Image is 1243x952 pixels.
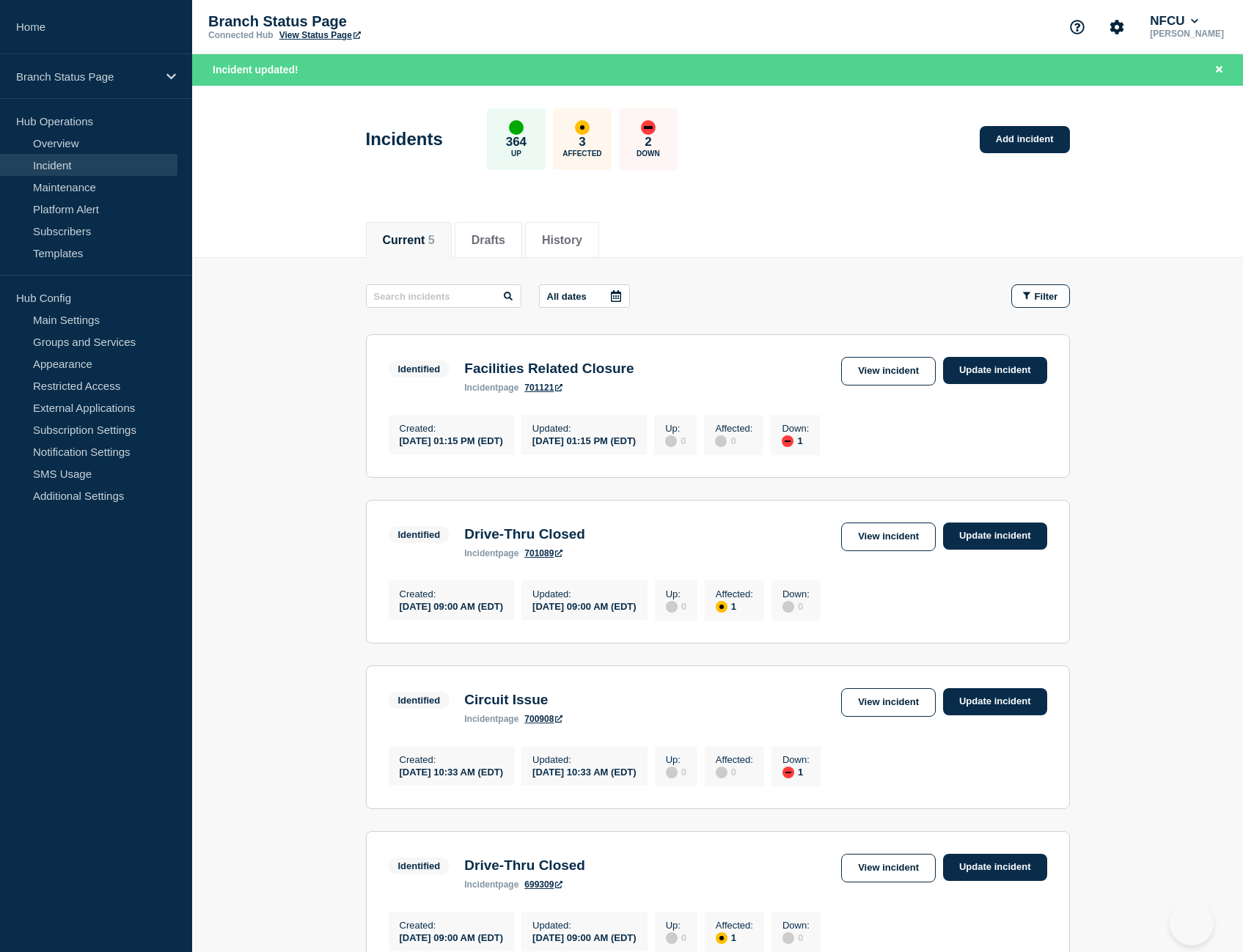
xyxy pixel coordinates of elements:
[716,931,753,944] div: 1
[665,435,677,447] div: disabled
[400,599,504,612] div: [DATE] 09:00 AM (EDT)
[524,548,562,558] a: 701089
[509,120,524,135] div: up
[782,767,794,778] div: down
[782,434,809,447] div: 1
[400,423,503,434] p: Created :
[943,854,1047,881] a: Update incident
[524,879,562,890] a: 699309
[506,135,527,150] p: 364
[716,767,727,778] div: disabled
[716,599,753,613] div: 1
[1035,291,1058,302] span: Filter
[716,932,727,944] div: affected
[464,714,498,724] span: incident
[1062,12,1093,43] button: Support
[400,765,504,778] div: [DATE] 10:33 AM (EDT)
[400,434,503,446] div: [DATE] 01:15 PM (EDT)
[943,523,1047,550] a: Update incident
[400,931,504,943] div: [DATE] 09:00 AM (EDT)
[279,30,361,40] a: View Status Page
[472,234,505,247] button: Drafts
[389,361,450,377] span: Identified
[645,135,651,150] p: 2
[1101,12,1132,43] button: Account settings
[841,357,936,385] a: View incident
[532,434,636,446] div: [DATE] 01:15 PM (EDT)
[715,423,752,434] p: Affected :
[666,599,686,613] div: 0
[575,120,590,135] div: affected
[213,64,298,75] span: Incident updated!
[1147,29,1227,39] p: [PERSON_NAME]
[1210,62,1228,78] button: Close banner
[532,920,637,931] p: Updated :
[389,857,450,874] span: Identified
[383,234,435,247] button: Current 5
[579,135,585,150] p: 3
[980,126,1070,153] a: Add incident
[666,931,686,944] div: 0
[532,599,637,612] div: [DATE] 09:00 AM (EDT)
[716,588,753,599] p: Affected :
[539,284,630,308] button: All dates
[532,931,637,943] div: [DATE] 09:00 AM (EDT)
[464,361,634,377] h3: Facilities Related Closure
[524,714,562,724] a: 700908
[665,434,686,447] div: 0
[716,601,727,613] div: affected
[464,879,498,890] span: incident
[666,920,686,931] p: Up :
[400,754,504,765] p: Created :
[400,920,504,931] p: Created :
[400,588,504,599] p: Created :
[782,754,810,765] p: Down :
[782,932,794,944] div: disabled
[666,601,678,613] div: disabled
[542,234,582,247] button: History
[428,234,435,246] span: 5
[464,548,498,558] span: incident
[782,599,810,613] div: 0
[782,765,810,778] div: 1
[782,435,793,447] div: down
[464,548,518,558] p: page
[532,588,637,599] p: Updated :
[716,920,753,931] p: Affected :
[389,526,450,543] span: Identified
[547,291,587,302] p: All dates
[1147,14,1201,29] button: NFCU
[464,692,562,708] h3: Circuit Issue
[782,601,794,613] div: disabled
[666,754,686,765] p: Up :
[841,523,936,551] a: View incident
[1170,901,1214,945] iframe: Help Scout Beacon - Open
[464,857,585,874] h3: Drive-Thru Closed
[464,383,498,393] span: incident
[1011,284,1070,308] button: Filter
[208,30,274,40] p: Connected Hub
[524,383,562,393] a: 701121
[464,714,518,724] p: page
[16,70,157,83] p: Branch Status Page
[943,688,1047,715] a: Update incident
[716,765,753,778] div: 0
[666,588,686,599] p: Up :
[208,13,502,30] p: Branch Status Page
[532,765,637,778] div: [DATE] 10:33 AM (EDT)
[665,423,686,434] p: Up :
[782,931,810,944] div: 0
[841,854,936,882] a: View incident
[464,879,518,890] p: page
[782,920,810,931] p: Down :
[637,150,660,158] p: Down
[782,588,810,599] p: Down :
[666,765,686,778] div: 0
[715,434,752,447] div: 0
[666,932,678,944] div: disabled
[532,754,637,765] p: Updated :
[716,754,753,765] p: Affected :
[464,383,518,393] p: page
[666,767,678,778] div: disabled
[532,423,636,434] p: Updated :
